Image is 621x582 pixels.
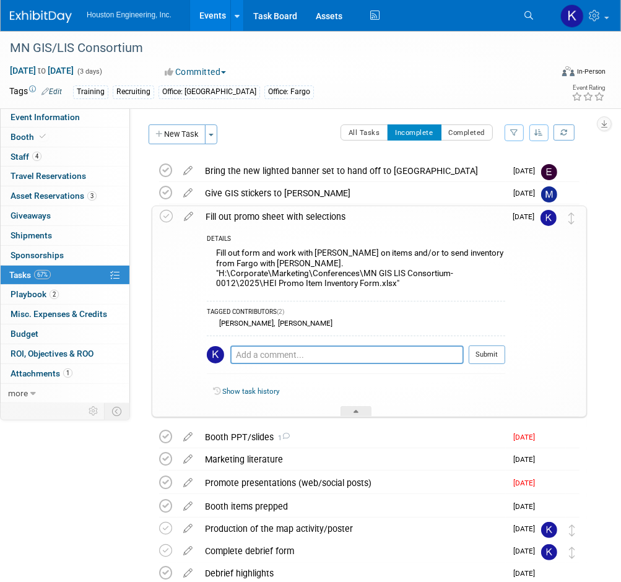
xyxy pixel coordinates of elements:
div: Marketing literature [199,449,506,470]
div: Production of the map activity/poster [199,518,506,539]
a: Giveaways [1,206,129,225]
a: Shipments [1,226,129,245]
a: Tasks67% [1,266,129,285]
a: Asset Reservations3 [1,186,129,206]
span: Sponsorships [11,250,64,260]
img: Heidi Joarnt [541,430,560,474]
div: [PERSON_NAME] [216,319,274,328]
div: Training [73,85,108,98]
td: Toggle Event Tabs [105,403,130,419]
span: 4 [32,152,41,161]
span: Asset Reservations [11,191,97,201]
div: Office: Fargo [264,85,314,98]
span: 67% [34,270,51,279]
div: Fill out promo sheet with selections [199,206,505,227]
span: Booth [11,132,48,142]
button: Incomplete [388,124,441,141]
div: Event Format [514,64,606,83]
span: 1 [63,368,72,378]
a: Budget [1,324,129,344]
img: Kiah Sagami [541,210,557,226]
span: [DATE] [513,547,541,555]
a: edit [177,477,199,489]
a: Attachments1 [1,364,129,383]
a: Misc. Expenses & Credits [1,305,129,324]
span: [DATE] [513,433,541,441]
a: Playbook2 [1,285,129,304]
a: edit [177,545,199,557]
img: Kiah Sagami [541,544,557,560]
img: Heidi Joarnt [541,453,560,497]
div: Fill out form and work with [PERSON_NAME] on items and/or to send inventory from Fargo with [PERS... [207,245,505,294]
a: edit [177,501,199,512]
span: 2 [50,290,59,299]
div: Bring the new lighted banner set to hand off to [GEOGRAPHIC_DATA] [199,160,506,181]
div: Promote presentations (web/social posts) [199,472,506,493]
i: Move task [568,212,575,224]
a: ROI, Objectives & ROO [1,344,129,363]
span: Tasks [9,270,51,280]
img: Format-Inperson.png [562,66,575,76]
a: Sponsorships [1,246,129,265]
div: , [207,318,505,329]
a: Staff4 [1,147,129,167]
a: edit [177,432,199,443]
span: Travel Reservations [11,171,86,181]
img: Kiah Sagami [207,346,224,363]
span: [DATE] [513,189,541,198]
span: [DATE] [513,524,541,533]
a: Edit [41,87,62,96]
div: [PERSON_NAME] [275,319,332,328]
span: Staff [11,152,41,162]
td: Tags [9,85,62,99]
span: [DATE] [513,167,541,175]
a: Refresh [554,124,575,141]
span: [DATE] [513,502,541,511]
a: Booth [1,128,129,147]
i: Move task [569,524,575,536]
span: more [8,388,28,398]
td: Personalize Event Tab Strip [83,403,105,419]
img: Matt Thompson [541,186,557,202]
div: Office: [GEOGRAPHIC_DATA] [159,85,260,98]
div: Booth items prepped [199,496,506,517]
a: Travel Reservations [1,167,129,186]
button: Completed [441,124,493,141]
a: edit [177,165,199,176]
span: ROI, Objectives & ROO [11,349,93,358]
span: Event Information [11,112,80,122]
div: Give GIS stickers to [PERSON_NAME] [199,183,506,204]
button: Committed [161,66,231,78]
i: Move task [569,547,575,558]
button: Submit [469,345,505,364]
span: [DATE] [513,455,541,464]
span: Giveaways [11,211,51,220]
span: [DATE] [DATE] [9,65,74,76]
span: Budget [11,329,38,339]
a: edit [177,523,199,534]
div: In-Person [576,67,606,76]
div: Event Rating [571,85,605,91]
a: edit [177,188,199,199]
img: ExhibitDay [10,11,72,23]
a: more [1,384,129,403]
div: Complete debrief form [199,541,506,562]
span: to [36,66,48,76]
img: Courtney Grandbois [541,500,560,554]
span: 3 [87,191,97,201]
span: [DATE] [513,479,541,487]
button: New Task [149,124,206,144]
span: Shipments [11,230,52,240]
div: Recruiting [113,85,154,98]
span: (2) [277,308,284,315]
a: edit [178,211,199,222]
div: DETAILS [207,235,505,245]
div: MN GIS/LIS Consortium [6,37,546,59]
a: edit [177,568,199,579]
span: Houston Engineering, Inc. [87,11,172,19]
a: edit [177,454,199,465]
a: Event Information [1,108,129,127]
button: All Tasks [341,124,388,141]
i: Booth reservation complete [40,133,46,140]
img: Kiah Sagami [560,4,584,28]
